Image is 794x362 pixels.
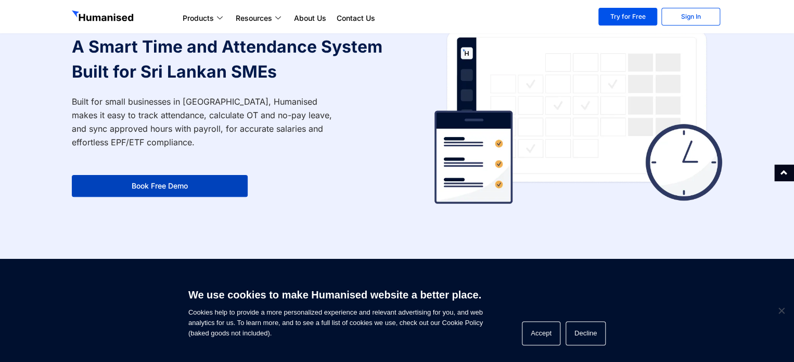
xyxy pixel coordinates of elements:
[230,12,289,24] a: Resources
[72,34,392,84] h1: A Smart Time and Attendance System Built for Sri Lankan SMEs
[331,12,380,24] a: Contact Us
[177,12,230,24] a: Products
[661,8,720,26] a: Sign In
[776,305,786,316] span: Decline
[72,175,248,197] a: Book Free Demo
[289,12,331,24] a: About Us
[566,321,606,345] button: Decline
[188,288,483,302] h6: We use cookies to make Humanised website a better place.
[72,10,135,24] img: GetHumanised Logo
[188,282,483,339] span: Cookies help to provide a more personalized experience and relevant advertising for you, and web ...
[522,321,560,345] button: Accept
[72,95,341,149] p: Built for small businesses in [GEOGRAPHIC_DATA], Humanised makes it easy to track attendance, cal...
[598,8,657,26] a: Try for Free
